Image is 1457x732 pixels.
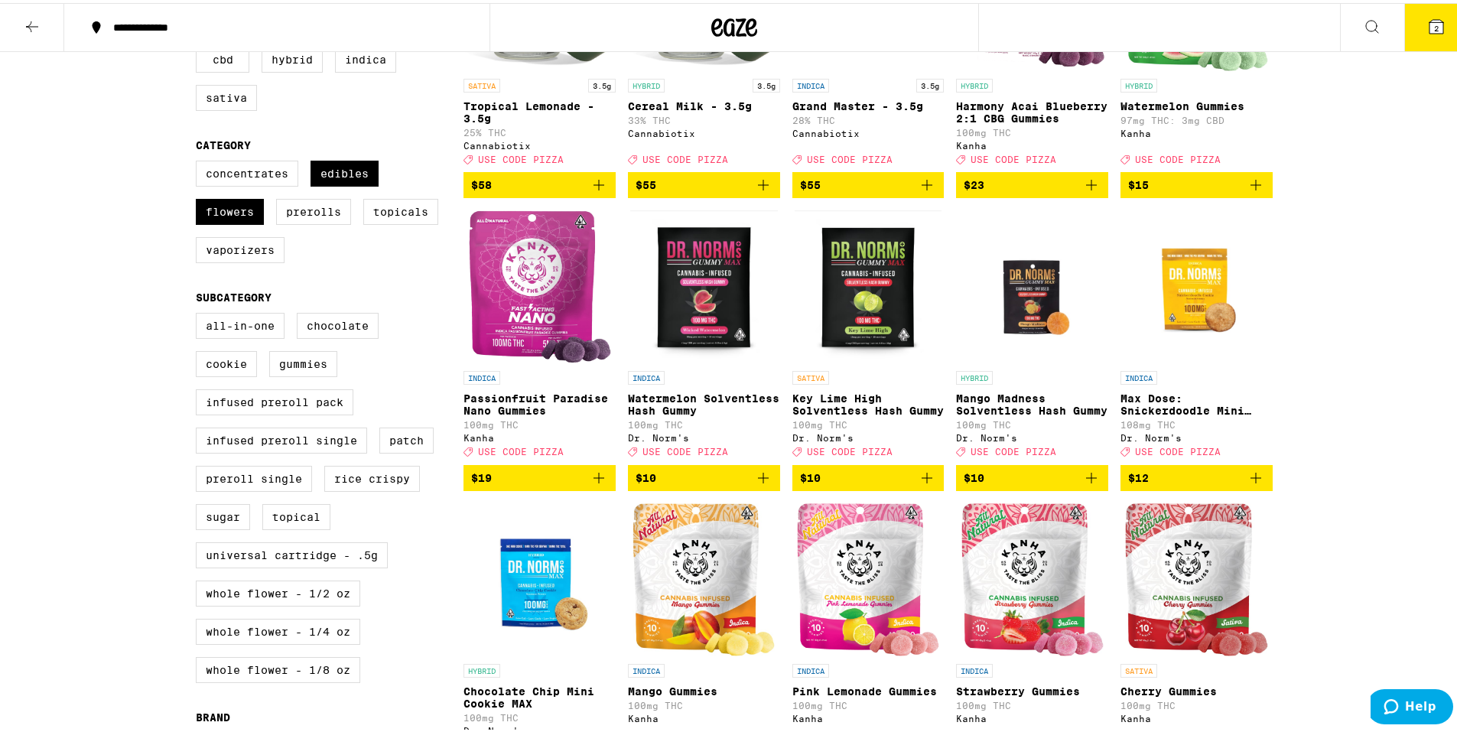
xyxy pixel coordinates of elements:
span: USE CODE PIZZA [642,151,728,161]
p: Key Lime High Solventless Hash Gummy [792,389,945,414]
label: Hybrid [262,44,323,70]
button: Add to bag [1120,462,1273,488]
span: USE CODE PIZZA [807,444,893,454]
p: Max Dose: Snickerdoodle Mini Cookie - Indica [1120,389,1273,414]
div: Kanha [1120,711,1273,721]
div: Cannabiotix [463,138,616,148]
img: Kanha - Mango Gummies [633,500,775,653]
p: INDICA [792,76,829,89]
button: Add to bag [628,169,780,195]
p: INDICA [463,368,500,382]
p: 3.5g [916,76,944,89]
div: Dr. Norm's [628,430,780,440]
span: USE CODE PIZZA [642,444,728,454]
span: USE CODE PIZZA [478,151,564,161]
legend: Subcategory [196,288,272,301]
p: HYBRID [463,661,500,675]
span: USE CODE PIZZA [971,151,1056,161]
label: Concentrates [196,158,298,184]
img: Kanha - Passionfruit Paradise Nano Gummies [468,207,610,360]
div: Kanha [956,138,1108,148]
a: Open page for Watermelon Solventless Hash Gummy from Dr. Norm's [628,207,780,461]
p: INDICA [628,661,665,675]
button: Add to bag [792,169,945,195]
img: Dr. Norm's - Max Dose: Snickerdoodle Mini Cookie - Indica [1120,207,1273,360]
label: Topical [262,501,330,527]
p: INDICA [792,661,829,675]
img: Kanha - Strawberry Gummies [961,500,1104,653]
button: Add to bag [463,169,616,195]
button: Add to bag [463,462,616,488]
label: Infused Preroll Single [196,425,367,451]
label: Universal Cartridge - .5g [196,539,388,565]
label: Cookie [196,348,257,374]
span: 2 [1434,21,1439,30]
span: $15 [1128,176,1149,188]
label: All-In-One [196,310,285,336]
span: $10 [964,469,984,481]
label: Indica [335,44,396,70]
div: Cannabiotix [792,125,945,135]
p: HYBRID [1120,76,1157,89]
p: 100mg THC [792,698,945,708]
p: 100mg THC [463,710,616,720]
p: Mango Gummies [628,682,780,695]
img: Dr. Norm's - Mango Madness Solventless Hash Gummy [956,207,1108,360]
p: SATIVA [463,76,500,89]
span: USE CODE PIZZA [478,444,564,454]
a: Open page for Passionfruit Paradise Nano Gummies from Kanha [463,207,616,461]
div: Dr. Norm's [956,430,1108,440]
label: Patch [379,425,434,451]
p: 100mg THC [792,417,945,427]
label: Whole Flower - 1/2 oz [196,577,360,603]
img: Dr. Norm's - Watermelon Solventless Hash Gummy [630,207,778,360]
legend: Brand [196,708,230,721]
p: HYBRID [956,368,993,382]
div: Kanha [792,711,945,721]
label: Vaporizers [196,234,285,260]
p: 100mg THC [956,417,1108,427]
div: Kanha [956,711,1108,721]
span: $55 [636,176,656,188]
img: Dr. Norm's - Key Lime High Solventless Hash Gummy [795,207,942,360]
p: 108mg THC [1120,417,1273,427]
p: 28% THC [792,112,945,122]
label: Whole Flower - 1/8 oz [196,654,360,680]
div: Kanha [628,711,780,721]
p: Cereal Milk - 3.5g [628,97,780,109]
span: USE CODE PIZZA [1135,444,1221,454]
a: Open page for Mango Madness Solventless Hash Gummy from Dr. Norm's [956,207,1108,461]
p: 100mg THC [1120,698,1273,708]
button: Add to bag [792,462,945,488]
p: 100mg THC [463,417,616,427]
p: INDICA [956,661,993,675]
label: Sativa [196,82,257,108]
label: Whole Flower - 1/4 oz [196,616,360,642]
span: $12 [1128,469,1149,481]
p: Cherry Gummies [1120,682,1273,695]
legend: Category [196,136,251,148]
label: Flowers [196,196,264,222]
div: Kanha [1120,125,1273,135]
span: $55 [800,176,821,188]
a: Open page for Key Lime High Solventless Hash Gummy from Dr. Norm's [792,207,945,461]
label: Prerolls [276,196,351,222]
label: Infused Preroll Pack [196,386,353,412]
label: Preroll Single [196,463,312,489]
p: Harmony Acai Blueberry 2:1 CBG Gummies [956,97,1108,122]
label: CBD [196,44,249,70]
p: INDICA [628,368,665,382]
div: Cannabiotix [628,125,780,135]
p: 33% THC [628,112,780,122]
button: Add to bag [956,462,1108,488]
label: Topicals [363,196,438,222]
p: HYBRID [956,76,993,89]
p: HYBRID [628,76,665,89]
p: 25% THC [463,125,616,135]
p: Passionfruit Paradise Nano Gummies [463,389,616,414]
a: Open page for Max Dose: Snickerdoodle Mini Cookie - Indica from Dr. Norm's [1120,207,1273,461]
p: 100mg THC [628,417,780,427]
label: Sugar [196,501,250,527]
p: 3.5g [753,76,780,89]
span: USE CODE PIZZA [971,444,1056,454]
